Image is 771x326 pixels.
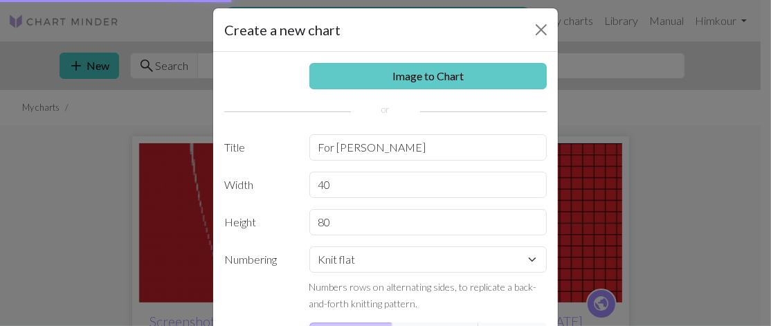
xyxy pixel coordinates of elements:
label: Title [216,134,301,161]
h5: Create a new chart [224,19,341,40]
a: Image to Chart [309,63,547,89]
button: Close [530,19,552,41]
small: Numbers rows on alternating sides, to replicate a back-and-forth knitting pattern. [309,281,537,309]
label: Height [216,209,301,235]
label: Width [216,172,301,198]
label: Numbering [216,246,301,311]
